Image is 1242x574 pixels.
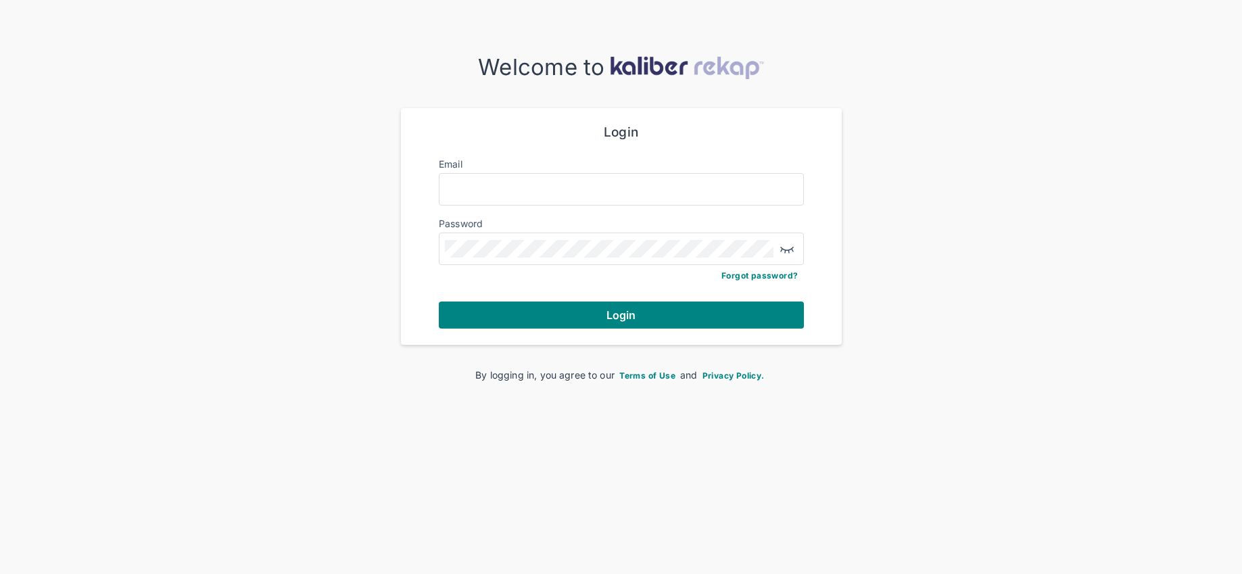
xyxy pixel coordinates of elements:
div: By logging in, you agree to our and [423,368,820,382]
a: Privacy Policy. [700,369,767,381]
span: Login [606,308,636,322]
span: Privacy Policy. [702,370,765,381]
span: Terms of Use [619,370,675,381]
label: Password [439,218,483,229]
label: Email [439,158,462,170]
div: Login [439,124,804,141]
img: kaliber-logo [610,56,764,79]
a: Forgot password? [721,270,798,281]
img: eye-closed.fa43b6e4.svg [779,241,795,257]
a: Terms of Use [617,369,677,381]
button: Login [439,302,804,329]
